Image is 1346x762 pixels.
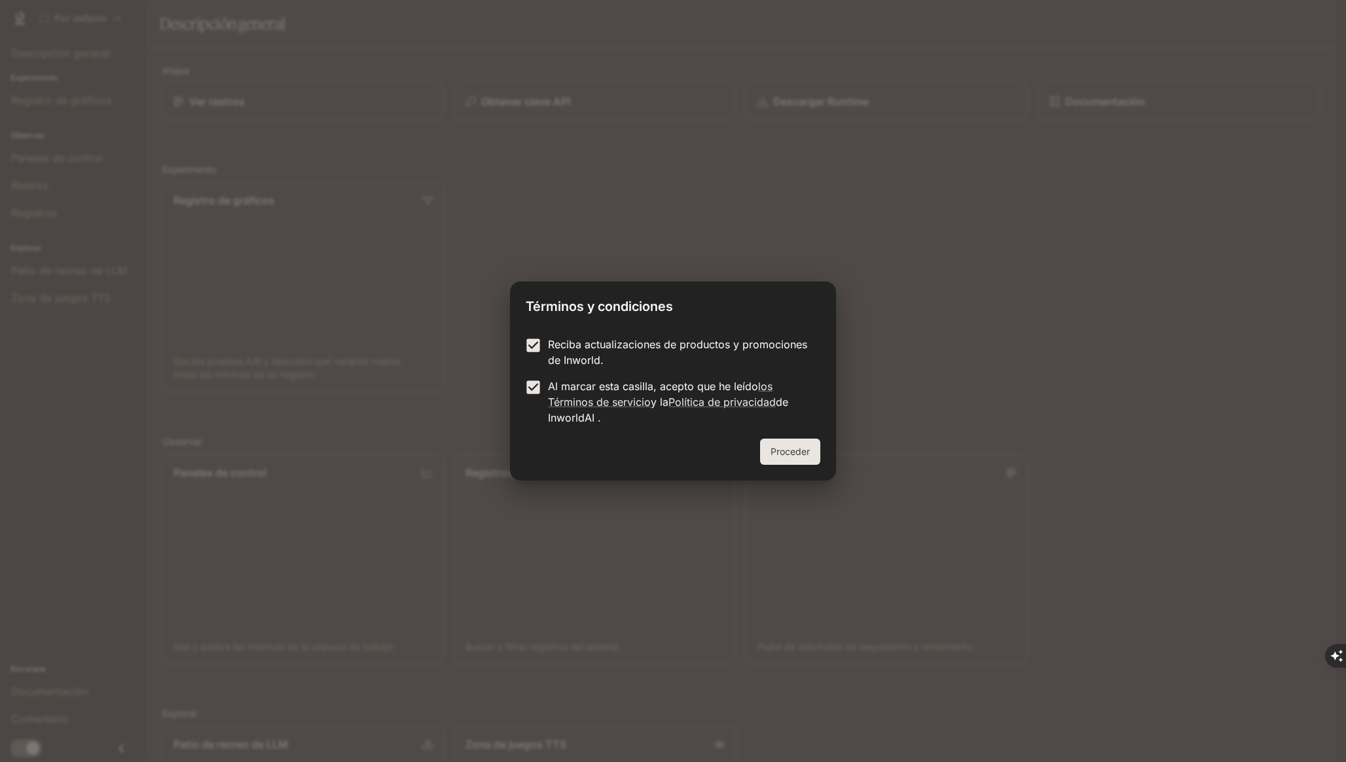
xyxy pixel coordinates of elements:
a: Política de privacidad [668,395,776,408]
font: Reciba actualizaciones de productos y promociones de Inworld. [548,338,807,367]
font: Términos y condiciones [526,299,673,314]
font: y la [651,395,668,408]
font: Al marcar esta casilla, acepto que he leído [548,380,758,393]
button: Proceder [760,439,820,465]
font: Proceder [771,446,810,457]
